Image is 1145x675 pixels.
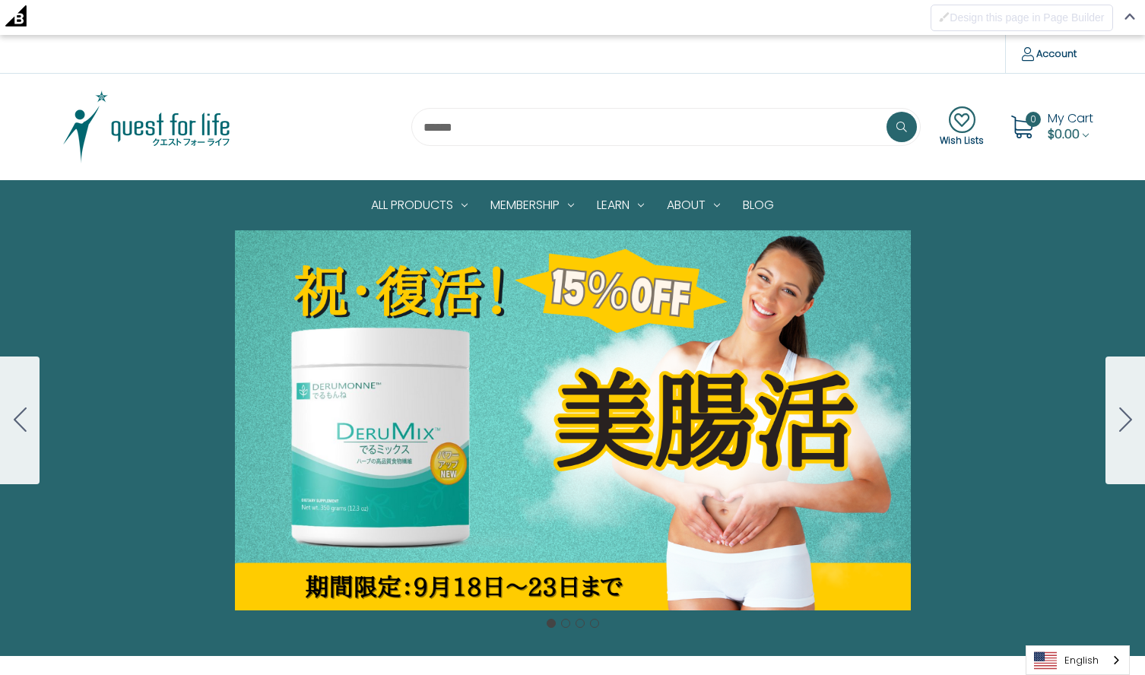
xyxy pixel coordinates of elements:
a: Cart with 0 items [1048,109,1093,143]
img: Quest Group [52,89,242,165]
img: Close Admin Bar [1124,13,1135,20]
button: Go to slide 2 [1105,357,1145,484]
a: Membership [479,181,585,230]
button: Go to slide 3 [576,619,585,628]
div: Language [1026,645,1130,675]
a: All Products [360,181,479,230]
a: About [655,181,731,230]
img: Disabled brush to Design this page in Page Builder [939,11,950,22]
span: 0 [1026,112,1041,127]
a: Learn [585,181,655,230]
button: Go to slide 2 [561,619,570,628]
span: My Cart [1048,109,1093,127]
a: Account [1005,35,1093,73]
button: Disabled brush to Design this page in Page Builder Design this page in Page Builder [931,5,1112,31]
a: Wish Lists [940,106,984,147]
span: Design this page in Page Builder [950,11,1104,24]
a: English [1026,646,1129,674]
span: $0.00 [1048,125,1080,143]
button: Go to slide 1 [547,619,556,628]
button: Go to slide 4 [590,619,599,628]
aside: Language selected: English [1026,645,1130,675]
a: Blog [731,181,785,230]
